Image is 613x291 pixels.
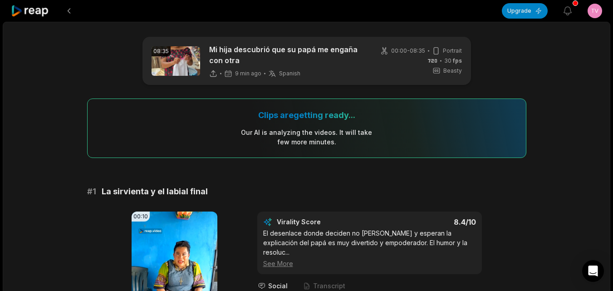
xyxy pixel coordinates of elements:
div: See More [263,259,476,268]
span: 00:00 - 08:35 [391,47,425,55]
span: Social [268,281,288,291]
div: Open Intercom Messenger [582,260,604,282]
span: 9 min ago [235,70,261,77]
p: Mi hija descubrió que su papá me engaña con otra [209,44,366,66]
span: fps [453,57,462,64]
span: 30 [444,57,462,65]
div: 8.4 /10 [378,217,476,227]
div: El desenlace donde deciden no [PERSON_NAME] y esperan la explicación del papá es muy divertido y ... [263,228,476,268]
span: Portrait [443,47,462,55]
span: Spanish [279,70,300,77]
div: Virality Score [277,217,374,227]
button: Upgrade [502,3,548,19]
div: Clips are getting ready... [258,110,355,120]
span: La sirvienta y el labial final [102,185,208,198]
span: Transcript [313,281,345,291]
div: Our AI is analyzing the video s . It will take few more minutes. [240,128,373,147]
span: # 1 [87,185,96,198]
div: 08:35 [152,46,171,56]
span: Beasty [443,67,462,75]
